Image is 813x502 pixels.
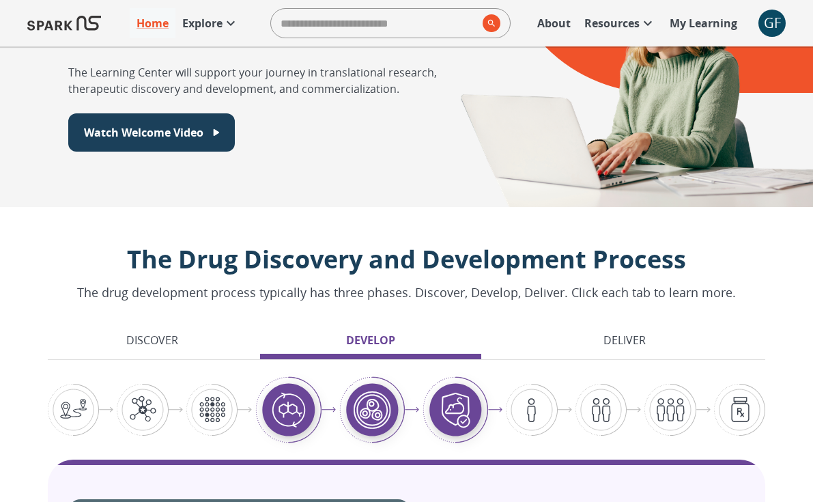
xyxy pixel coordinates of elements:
img: arrow-right [696,407,711,413]
img: arrow-right [627,407,641,413]
p: My Learning [670,15,737,31]
img: arrow-right [169,407,183,413]
a: About [530,8,577,38]
div: Graphic showing the progression through the Discover, Develop, and Deliver pipeline, highlighting... [48,376,765,443]
a: Explore [175,8,246,38]
a: My Learning [663,8,745,38]
img: arrow-right [322,407,336,412]
p: Explore [182,15,223,31]
p: Resources [584,15,640,31]
p: Deliver [603,332,646,348]
div: GF [758,10,786,37]
button: account of current user [758,10,786,37]
p: About [537,15,571,31]
button: search [477,9,500,38]
p: The Learning Center will support your journey in translational research, therapeutic discovery an... [68,64,441,97]
a: Home [130,8,175,38]
p: Develop [346,332,395,348]
a: Resources [577,8,663,38]
p: Home [137,15,169,31]
p: Watch Welcome Video [84,124,203,141]
img: arrow-right [405,407,419,412]
img: Logo of SPARK at Stanford [27,7,101,40]
img: arrow-right [238,407,252,413]
img: arrow-right [558,407,572,413]
p: The drug development process typically has three phases. Discover, Develop, Deliver. Click each t... [77,283,736,302]
img: arrow-right [488,407,502,412]
p: Discover [126,332,178,348]
button: Watch Welcome Video [68,113,235,152]
img: arrow-right [99,407,113,413]
p: The Drug Discovery and Development Process [77,241,736,278]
